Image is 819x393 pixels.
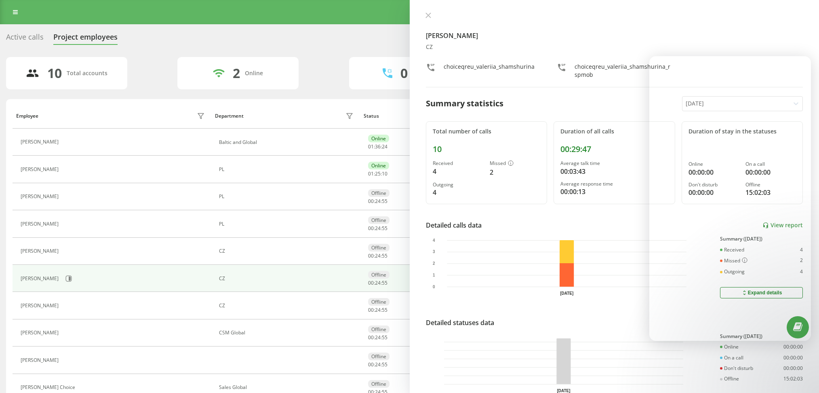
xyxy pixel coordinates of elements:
[382,334,387,341] span: 55
[375,361,381,368] span: 24
[560,181,668,187] div: Average response time
[560,128,668,135] div: Duration of all calls
[720,344,739,350] div: Online
[21,276,61,281] div: [PERSON_NAME]
[575,63,672,79] div: choiceqreu_valeriia_shamshurina_rspmob
[375,334,381,341] span: 24
[433,188,483,197] div: 4
[382,143,387,150] span: 24
[21,357,61,363] div: [PERSON_NAME]
[382,225,387,232] span: 55
[219,221,355,227] div: PL
[382,170,387,177] span: 10
[720,376,739,382] div: Offline
[433,161,483,166] div: Received
[368,135,389,142] div: Online
[368,298,389,306] div: Offline
[382,198,387,205] span: 55
[368,271,389,279] div: Offline
[783,344,803,350] div: 00:00:00
[560,187,668,196] div: 00:00:13
[375,170,381,177] span: 25
[219,167,355,172] div: PL
[560,167,668,176] div: 00:03:43
[21,194,61,199] div: [PERSON_NAME]
[783,376,803,382] div: 15:02:03
[21,221,61,227] div: [PERSON_NAME]
[368,353,389,360] div: Offline
[382,252,387,259] span: 55
[382,279,387,286] span: 55
[382,306,387,313] span: 55
[433,144,541,154] div: 10
[426,318,494,327] div: Detailed statuses data
[368,216,389,224] div: Offline
[426,44,803,51] div: CZ
[21,248,61,254] div: [PERSON_NAME]
[245,70,263,77] div: Online
[219,385,355,390] div: Sales Global
[432,285,435,289] text: 0
[368,143,374,150] span: 01
[368,189,389,197] div: Offline
[368,162,389,169] div: Online
[557,389,570,393] text: [DATE]
[219,303,355,308] div: CZ
[432,273,435,277] text: 1
[368,361,374,368] span: 00
[375,252,381,259] span: 24
[560,291,573,296] text: [DATE]
[368,252,374,259] span: 00
[219,139,355,145] div: Baltic and Global
[433,167,483,176] div: 4
[433,182,483,188] div: Outgoing
[783,355,803,361] div: 00:00:00
[368,199,387,204] div: : :
[426,97,503,110] div: Summary statistics
[47,65,62,81] div: 10
[16,113,38,119] div: Employee
[219,276,355,281] div: CZ
[368,253,387,259] div: : :
[490,161,540,167] div: Missed
[368,198,374,205] span: 00
[375,143,381,150] span: 36
[368,306,374,313] span: 00
[368,170,374,177] span: 01
[720,355,743,361] div: On a call
[432,261,435,266] text: 2
[368,225,374,232] span: 00
[375,225,381,232] span: 24
[21,167,61,172] div: [PERSON_NAME]
[219,194,355,199] div: PL
[21,330,61,336] div: [PERSON_NAME]
[560,144,668,154] div: 00:29:47
[720,366,753,371] div: Don't disturb
[67,70,107,77] div: Total accounts
[649,56,811,341] iframe: Intercom live chat
[375,279,381,286] span: 24
[368,171,387,177] div: : :
[21,385,77,390] div: [PERSON_NAME] Choice
[490,167,540,177] div: 2
[426,31,803,40] h4: [PERSON_NAME]
[432,250,435,254] text: 3
[426,220,482,230] div: Detailed calls data
[368,334,374,341] span: 00
[364,113,379,119] div: Status
[375,306,381,313] span: 24
[368,362,387,368] div: : :
[215,113,244,119] div: Department
[219,330,355,336] div: CSM Global
[368,380,389,388] div: Offline
[444,63,535,79] div: choiceqreu_valeriia_shamshurina
[21,139,61,145] div: [PERSON_NAME]
[219,248,355,254] div: CZ
[368,279,374,286] span: 00
[792,347,811,367] iframe: Intercom live chat
[368,307,387,313] div: : :
[233,65,240,81] div: 2
[400,65,408,81] div: 0
[382,361,387,368] span: 55
[783,366,803,371] div: 00:00:00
